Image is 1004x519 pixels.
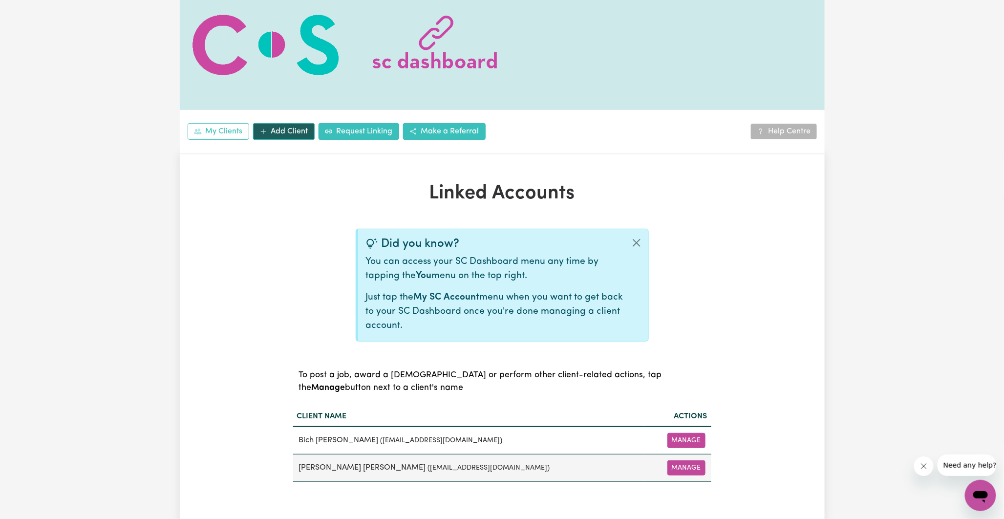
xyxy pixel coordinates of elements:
[293,407,645,427] th: Client name
[667,433,705,448] button: Manage
[366,255,625,283] p: You can access your SC Dashboard menu any time by tapping the menu on the top right.
[188,123,249,140] a: My Clients
[319,123,399,140] a: Request Linking
[751,124,817,139] a: Help Centre
[312,384,345,392] b: Manage
[644,407,711,427] th: Actions
[965,480,996,511] iframe: Button to launch messaging window
[403,123,486,140] a: Make a Referral
[414,293,480,302] b: My SC Account
[914,456,934,476] iframe: Close message
[667,460,705,476] button: Manage
[416,271,432,281] b: You
[366,237,625,251] div: Did you know?
[293,357,711,407] caption: To post a job, award a [DEMOGRAPHIC_DATA] or perform other client-related actions, tap the button...
[938,454,996,476] iframe: Message from company
[293,454,645,481] td: [PERSON_NAME] [PERSON_NAME]
[293,427,645,454] td: Bich [PERSON_NAME]
[293,182,711,205] h1: Linked Accounts
[253,123,315,140] a: Add Client
[428,464,550,472] small: ( [EMAIL_ADDRESS][DOMAIN_NAME] )
[6,7,59,15] span: Need any help?
[625,229,648,257] button: Close alert
[366,291,625,333] p: Just tap the menu when you want to get back to your SC Dashboard once you're done managing a clie...
[381,437,503,444] small: ( [EMAIL_ADDRESS][DOMAIN_NAME] )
